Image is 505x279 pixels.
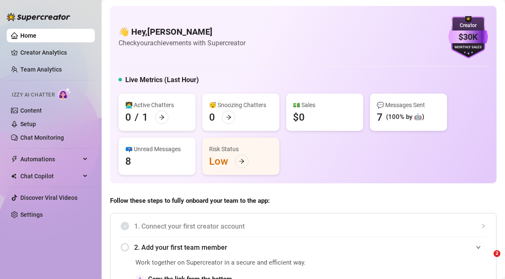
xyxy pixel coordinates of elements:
div: Risk Status [209,144,273,154]
span: 2 [494,250,500,257]
div: 1. Connect your first creator account [121,216,486,237]
span: collapsed [481,224,486,229]
span: Chat Copilot [20,169,80,183]
div: (100% by 🤖) [386,112,424,122]
a: Chat Monitoring [20,134,64,141]
div: 1 [142,110,148,124]
div: 2. Add your first team member [121,237,486,258]
span: arrow-right [239,158,245,164]
span: Automations [20,152,80,166]
div: 💵 Sales [293,100,356,110]
div: Creator [448,22,488,30]
span: arrow-right [226,114,232,120]
div: $0 [293,110,305,124]
a: Setup [20,121,36,127]
iframe: Intercom live chat [476,250,497,271]
article: Check your achievements with Supercreator [119,38,246,48]
strong: Follow these steps to fully onboard your team to the app: [110,197,270,204]
a: Content [20,107,42,114]
span: arrow-right [159,114,165,120]
span: expanded [476,245,481,250]
a: Home [20,32,36,39]
h4: 👋 Hey, [PERSON_NAME] [119,26,246,38]
div: 0 [209,110,215,124]
h5: Live Metrics (Last Hour) [125,75,199,85]
div: Monthly Sales [448,45,488,50]
div: $30K [448,30,488,44]
a: Team Analytics [20,66,62,73]
div: 😴 Snoozing Chatters [209,100,273,110]
div: 👩‍💻 Active Chatters [125,100,189,110]
div: 0 [125,110,131,124]
span: thunderbolt [11,156,18,163]
img: Chat Copilot [11,173,17,179]
div: 💬 Messages Sent [377,100,440,110]
a: Settings [20,211,43,218]
div: 7 [377,110,383,124]
img: logo-BBDzfeDw.svg [7,13,70,21]
span: 1. Connect your first creator account [134,221,486,232]
span: Izzy AI Chatter [12,91,55,99]
div: 8 [125,155,131,168]
div: 📪 Unread Messages [125,144,189,154]
span: 2. Add your first team member [134,242,486,253]
span: Work together on Supercreator in a secure and efficient way. [135,258,331,268]
a: Discover Viral Videos [20,194,77,201]
a: Creator Analytics [20,46,88,59]
img: AI Chatter [58,88,71,100]
img: purple-badge-B9DA21FR.svg [448,16,488,58]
